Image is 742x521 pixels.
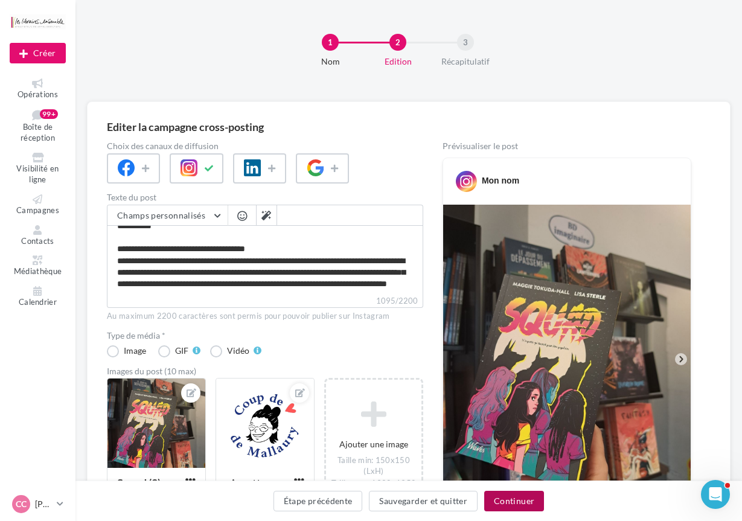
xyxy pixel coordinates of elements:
[107,331,423,340] label: Type de média *
[10,43,66,63] button: Créer
[10,223,66,249] a: Contacts
[10,76,66,102] a: Opérations
[701,480,730,509] iframe: Intercom live chat
[18,89,58,99] span: Opérations
[359,56,437,68] div: Edition
[10,43,66,63] div: Nouvelle campagne
[457,34,474,51] div: 3
[443,142,691,150] div: Prévisualiser le post
[226,476,269,502] div: vignette Mallaury
[16,498,27,510] span: CC
[175,347,188,355] div: GIF
[10,192,66,218] a: Campagnes
[21,122,55,143] span: Boîte de réception
[10,493,66,516] a: CC [PERSON_NAME]
[10,150,66,187] a: Visibilité en ligne
[322,34,339,51] div: 1
[107,193,423,202] label: Texte du post
[10,253,66,279] a: Médiathèque
[14,266,62,276] span: Médiathèque
[117,210,205,220] span: Champs personnalisés
[369,491,478,511] button: Sauvegarder et quitter
[107,367,423,376] div: Images du post (10 max)
[107,295,423,308] label: 1095/2200
[273,491,363,511] button: Étape précédente
[10,107,66,145] a: Boîte de réception99+
[16,205,59,215] span: Campagnes
[117,476,161,490] div: Squad (2)
[107,205,228,226] button: Champs personnalisés
[40,109,58,119] div: 99+
[10,284,66,310] a: Calendrier
[427,56,504,68] div: Récapitulatif
[227,347,249,355] div: Vidéo
[107,121,264,132] div: Editer la campagne cross-posting
[124,347,146,355] div: Image
[292,56,369,68] div: Nom
[16,164,59,185] span: Visibilité en ligne
[107,142,423,150] label: Choix des canaux de diffusion
[107,311,423,322] div: Au maximum 2200 caractères sont permis pour pouvoir publier sur Instagram
[482,174,519,187] div: Mon nom
[21,236,54,246] span: Contacts
[484,491,544,511] button: Continuer
[389,34,406,51] div: 2
[35,498,52,510] p: [PERSON_NAME]
[19,297,57,307] span: Calendrier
